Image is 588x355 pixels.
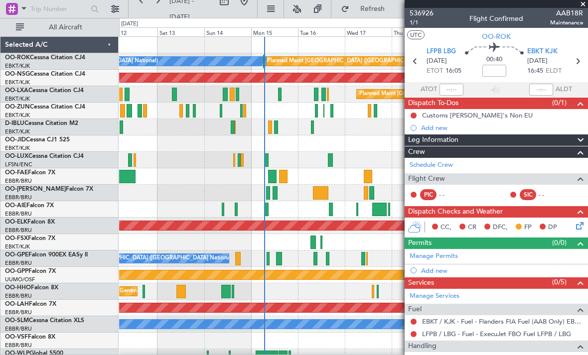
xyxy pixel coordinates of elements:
span: 1/1 [410,18,434,27]
span: 00:40 [486,55,502,65]
span: OO-NSG [5,71,30,77]
span: DP [548,223,557,233]
span: OO-SLM [5,318,29,324]
a: LFPB / LBG - Fuel - ExecuJet FBO Fuel LFPB / LBG [422,330,571,338]
a: EBKT/KJK [5,112,30,119]
span: ETOT [427,66,443,76]
span: Permits [408,237,432,249]
span: Crew [408,146,425,158]
span: Handling [408,341,437,352]
a: EBBR/BRU [5,210,32,218]
span: OO-LXA [5,88,28,94]
div: Sat 13 [157,27,204,36]
a: OO-[PERSON_NAME]Falcon 7X [5,186,93,192]
a: D-IBLUCessna Citation M2 [5,120,78,126]
div: SIC [520,189,536,200]
span: OO-AIE [5,203,26,209]
span: OO-ZUN [5,104,30,110]
a: OO-JIDCessna CJ1 525 [5,137,70,143]
div: - - [439,190,461,199]
span: 16:05 [445,66,461,76]
div: - - [539,190,561,199]
span: [DATE] [427,56,447,66]
span: OO-ROK [5,55,30,61]
span: Flight Crew [408,173,445,185]
div: Customs [PERSON_NAME]'s Non EU [422,111,533,119]
a: OO-FAEFalcon 7X [5,170,55,176]
span: All Aircraft [26,24,105,31]
span: OO-[PERSON_NAME] [5,186,66,192]
button: All Aircraft [11,19,108,35]
span: FP [524,223,532,233]
a: Manage Permits [410,251,458,261]
div: Sun 14 [204,27,251,36]
span: CR [468,223,476,233]
span: OO-GPE [5,252,28,258]
span: Refresh [351,5,393,12]
input: --:-- [440,84,463,96]
a: OO-HHOFalcon 8X [5,285,58,291]
a: EBKT/KJK [5,95,30,103]
a: OO-AIEFalcon 7X [5,203,54,209]
a: OO-LXACessna Citation CJ4 [5,88,84,94]
span: OO-FAE [5,170,28,176]
a: Schedule Crew [410,160,453,170]
span: Leg Information [408,134,458,146]
span: Dispatch Checks and Weather [408,206,503,218]
span: CC, [441,223,451,233]
div: Planned Maint [GEOGRAPHIC_DATA] ([GEOGRAPHIC_DATA]) [267,54,424,69]
a: OO-SLMCessna Citation XLS [5,318,84,324]
a: EBKT/KJK [5,62,30,70]
a: LFSN/ENC [5,161,32,168]
span: (0/5) [552,277,567,287]
a: EBBR/BRU [5,194,32,201]
span: OO-ELK [5,219,27,225]
span: Services [408,277,434,289]
span: [DATE] [527,56,548,66]
span: AAB18R [550,8,583,18]
a: EBKT/KJK [5,128,30,135]
span: LFPB LBG [427,47,456,57]
span: DFC, [493,223,508,233]
span: OO-LAH [5,301,29,307]
span: ELDT [546,66,562,76]
a: EBKT/KJK [5,79,30,86]
a: EBBR/BRU [5,309,32,316]
a: OO-VSFFalcon 8X [5,334,55,340]
a: OO-LAHFalcon 7X [5,301,56,307]
div: Planned Maint [GEOGRAPHIC_DATA] ([GEOGRAPHIC_DATA]) [359,87,516,102]
span: Dispatch To-Dos [408,98,458,109]
span: Maintenance [550,18,583,27]
a: OO-NSGCessna Citation CJ4 [5,71,85,77]
span: D-IBLU [5,120,24,126]
button: UTC [407,30,425,39]
a: EBKT/KJK [5,243,30,250]
a: EBBR/BRU [5,259,32,267]
a: Manage Services [410,291,459,301]
div: [DATE] [121,20,138,28]
a: EBBR/BRU [5,325,32,333]
span: OO-ROK [482,31,511,42]
div: Wed 17 [345,27,392,36]
a: OO-LUXCessna Citation CJ4 [5,153,84,159]
div: Tue 16 [298,27,345,36]
a: OO-GPEFalcon 900EX EASy II [5,252,88,258]
span: (0/0) [552,237,567,248]
span: EBKT KJK [527,47,558,57]
span: OO-FSX [5,236,28,241]
div: Planned Maint Geneva (Cointrin) [82,284,164,299]
div: Thu 18 [392,27,439,36]
a: OO-ELKFalcon 8X [5,219,55,225]
span: ALDT [556,85,572,95]
a: OO-FSXFalcon 7X [5,236,55,241]
span: 536926 [410,8,434,18]
span: (0/1) [552,98,567,108]
a: EBBR/BRU [5,227,32,234]
span: OO-GPP [5,268,28,274]
span: OO-HHO [5,285,31,291]
a: EBBR/BRU [5,342,32,349]
div: Mon 15 [251,27,298,36]
span: ATOT [421,85,437,95]
div: PIC [420,189,437,200]
span: Fuel [408,304,422,315]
